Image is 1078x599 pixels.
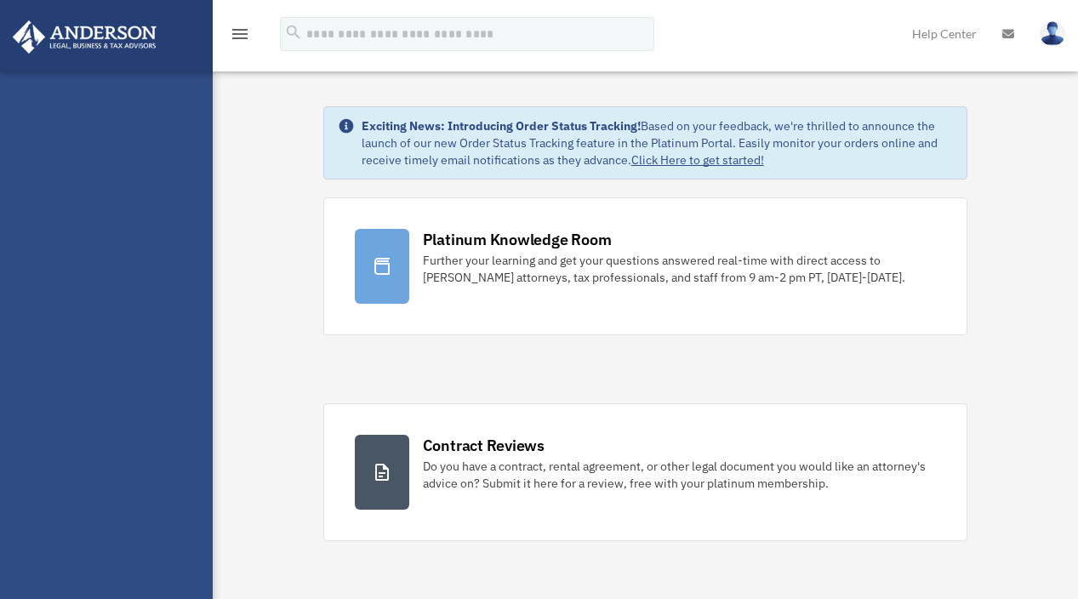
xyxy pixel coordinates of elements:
[423,229,612,250] div: Platinum Knowledge Room
[323,403,968,541] a: Contract Reviews Do you have a contract, rental agreement, or other legal document you would like...
[230,24,250,44] i: menu
[631,152,764,168] a: Click Here to get started!
[423,458,937,492] div: Do you have a contract, rental agreement, or other legal document you would like an attorney's ad...
[362,118,641,134] strong: Exciting News: Introducing Order Status Tracking!
[323,197,968,335] a: Platinum Knowledge Room Further your learning and get your questions answered real-time with dire...
[362,117,954,168] div: Based on your feedback, we're thrilled to announce the launch of our new Order Status Tracking fe...
[284,23,303,42] i: search
[230,30,250,44] a: menu
[1040,21,1065,46] img: User Pic
[8,20,162,54] img: Anderson Advisors Platinum Portal
[423,252,937,286] div: Further your learning and get your questions answered real-time with direct access to [PERSON_NAM...
[423,435,545,456] div: Contract Reviews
